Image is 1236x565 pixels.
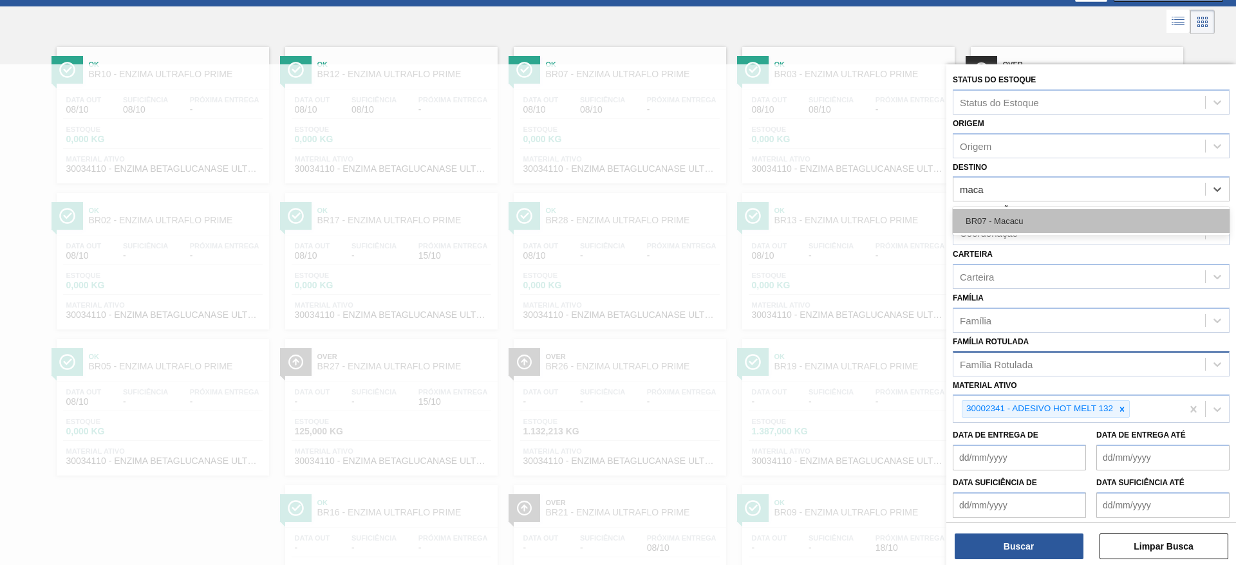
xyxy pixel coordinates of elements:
input: dd/mm/yyyy [1096,445,1230,470]
a: ÍconeOverBR08 - ENZIMA ULTRAFLO PRIMEData out13/10Suficiência13/10Próxima Entrega-Estoque13,200 K... [961,37,1190,183]
a: ÍconeOkBR10 - ENZIMA ULTRAFLO PRIMEData out08/10Suficiência08/10Próxima Entrega-Estoque0,000 KGMa... [47,37,276,183]
img: Ícone [745,62,761,78]
div: Visão em Cards [1190,10,1215,34]
span: Ok [546,60,720,68]
div: 30002341 - ADESIVO HOT MELT 132 [962,401,1115,417]
span: Ok [774,60,948,68]
label: Data suficiência até [1096,478,1184,487]
span: Ok [89,60,263,68]
label: Data suficiência de [953,478,1037,487]
input: dd/mm/yyyy [1096,492,1230,518]
label: Data de Entrega de [953,431,1038,440]
img: Ícone [288,62,304,78]
label: Carteira [953,250,993,259]
img: Ícone [516,62,532,78]
label: Data de Entrega até [1096,431,1186,440]
label: Coordenação [953,206,1015,215]
a: ÍconeOkBR03 - ENZIMA ULTRAFLO PRIMEData out08/10Suficiência08/10Próxima Entrega-Estoque0,000 KGMa... [733,37,961,183]
label: Família [953,293,984,302]
div: Visão em Lista [1166,10,1190,34]
div: Status do Estoque [960,97,1039,107]
div: BR07 - Macacu [953,209,1230,233]
a: ÍconeOkBR12 - ENZIMA ULTRAFLO PRIMEData out08/10Suficiência08/10Próxima Entrega-Estoque0,000 KGMa... [276,37,504,183]
label: Destino [953,163,987,172]
span: Over [1003,60,1177,68]
span: Ok [317,60,491,68]
label: Origem [953,119,984,128]
div: Origem [960,140,991,151]
label: Status do Estoque [953,75,1036,84]
div: Família [960,315,991,326]
input: dd/mm/yyyy [953,492,1086,518]
div: Família Rotulada [960,358,1033,369]
a: ÍconeOkBR07 - ENZIMA ULTRAFLO PRIMEData out08/10Suficiência08/10Próxima Entrega-Estoque0,000 KGMa... [504,37,733,183]
input: dd/mm/yyyy [953,445,1086,470]
label: Família Rotulada [953,337,1029,346]
label: Material ativo [953,381,1017,390]
img: Ícone [59,62,75,78]
div: Carteira [960,271,994,282]
img: Ícone [973,62,989,78]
